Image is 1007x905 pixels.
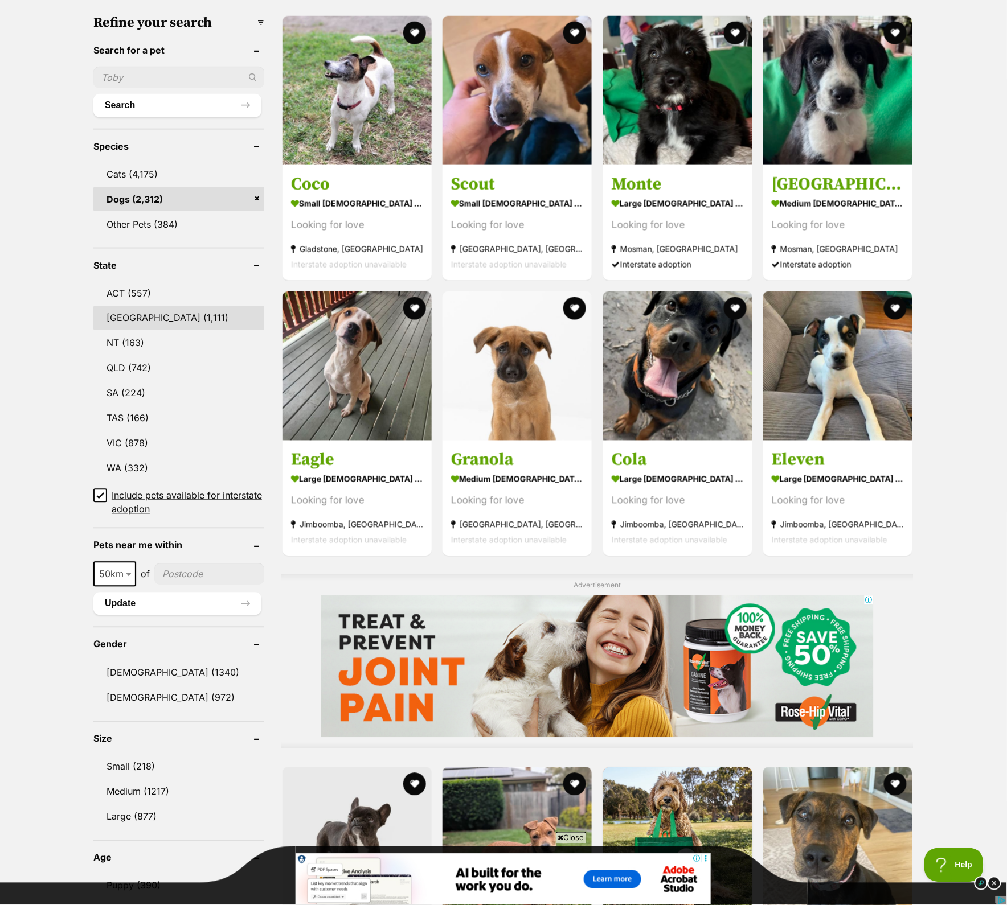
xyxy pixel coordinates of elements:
button: favourite [564,773,587,796]
a: VIC (878) [93,431,264,455]
strong: large [DEMOGRAPHIC_DATA] Dog [291,471,423,487]
img: Granola - German Shepherd Dog [443,291,592,441]
header: Gender [93,639,264,649]
h3: Coco [291,174,423,195]
div: Looking for love [451,217,583,233]
button: favourite [403,297,426,320]
div: Looking for love [451,493,583,508]
h3: Monte [612,174,744,195]
span: 50km [95,566,135,582]
a: SA (224) [93,381,264,405]
a: Privacy Notification [296,9,308,18]
a: Scout small [DEMOGRAPHIC_DATA] Dog Looking for love [GEOGRAPHIC_DATA], [GEOGRAPHIC_DATA] Intersta... [443,165,592,281]
h3: Scout [451,174,583,195]
img: Monte - Labrador Retriever x Poodle Dog [603,16,752,165]
h3: Refine your search [93,15,264,31]
h3: Cola [612,449,744,471]
img: consumer-privacy-logo.png [1,1,10,10]
strong: large [DEMOGRAPHIC_DATA] Dog [612,195,744,212]
div: Looking for love [612,217,744,233]
a: Small (218) [93,755,264,779]
header: Species [93,141,264,151]
strong: Gladstone, [GEOGRAPHIC_DATA] [291,241,423,257]
img: Eagle - Bull Arab Dog [283,291,432,441]
button: favourite [403,773,426,796]
button: favourite [884,297,907,320]
h3: Eleven [772,449,904,471]
a: [DEMOGRAPHIC_DATA] (972) [93,686,264,710]
iframe: Advertisement [321,595,874,738]
a: [DEMOGRAPHIC_DATA] (1340) [93,661,264,685]
a: Medium (1217) [93,780,264,804]
a: ACT (557) [93,281,264,305]
a: QLD (742) [93,356,264,380]
input: postcode [154,563,264,585]
a: Cats (4,175) [93,162,264,186]
a: Granola medium [DEMOGRAPHIC_DATA] Dog Looking for love [GEOGRAPHIC_DATA], [GEOGRAPHIC_DATA] Inter... [443,441,592,556]
a: Other Pets (384) [93,212,264,236]
input: Toby [93,67,264,88]
a: Eleven large [DEMOGRAPHIC_DATA] Dog Looking for love Jimboomba, [GEOGRAPHIC_DATA] Interstate adop... [763,441,912,556]
img: Boston - Border Collie x Poodle Dog [763,16,912,165]
a: [GEOGRAPHIC_DATA] (1,111) [93,306,264,330]
a: Include pets available for interstate adoption [93,489,264,516]
button: Search [93,94,261,117]
strong: Mosman, [GEOGRAPHIC_DATA] [772,241,904,257]
strong: [GEOGRAPHIC_DATA], [GEOGRAPHIC_DATA] [451,517,583,532]
a: TAS (166) [93,406,264,430]
span: Interstate adoption unavailable [451,535,567,545]
strong: Mosman, [GEOGRAPHIC_DATA] [612,241,744,257]
div: Looking for love [291,493,423,508]
img: Click Here [296,7,711,59]
a: Dogs (2,312) [93,187,264,211]
span: of [141,567,150,581]
a: NT (163) [93,331,264,355]
strong: small [DEMOGRAPHIC_DATA] Dog [451,195,583,212]
img: Scout - Jack Russell Terrier Dog [443,16,592,165]
button: favourite [403,22,426,44]
div: Advertisement [281,574,914,749]
img: consumer-privacy-logo.png [297,9,306,18]
h3: [GEOGRAPHIC_DATA] [772,174,904,195]
img: Eleven - Bull Arab Dog [763,291,912,441]
span: Close [556,832,587,844]
button: favourite [724,22,747,44]
img: info_dark.svg [975,877,988,890]
div: Looking for love [612,493,744,508]
button: Update [93,593,261,615]
strong: small [DEMOGRAPHIC_DATA] Dog [291,195,423,212]
span: Interstate adoption unavailable [612,535,727,545]
h3: Eagle [291,449,423,471]
span: 50km [93,562,136,587]
a: Privacy Notification [159,1,171,10]
strong: medium [DEMOGRAPHIC_DATA] Dog [451,471,583,487]
a: WA (332) [93,456,264,480]
a: [GEOGRAPHIC_DATA] medium [DEMOGRAPHIC_DATA] Dog Looking for love Mosman, [GEOGRAPHIC_DATA] Inters... [763,165,912,281]
h3: Granola [451,449,583,471]
button: favourite [564,22,587,44]
a: Monte large [DEMOGRAPHIC_DATA] Dog Looking for love Mosman, [GEOGRAPHIC_DATA] Interstate adoption [603,165,752,281]
span: Interstate adoption unavailable [291,260,407,269]
a: Click to learn more [296,7,711,60]
a: Coco small [DEMOGRAPHIC_DATA] Dog Looking for love Gladstone, [GEOGRAPHIC_DATA] Interstate adopti... [283,165,432,281]
strong: medium [DEMOGRAPHIC_DATA] Dog [772,195,904,212]
span: Interstate adoption unavailable [451,260,567,269]
div: Interstate adoption [612,257,744,272]
div: Looking for love [772,217,904,233]
strong: [GEOGRAPHIC_DATA], [GEOGRAPHIC_DATA] [451,241,583,257]
strong: large [DEMOGRAPHIC_DATA] Dog [772,471,904,487]
header: Search for a pet [93,45,264,55]
img: Coco - Jack Russell Terrier Dog [283,16,432,165]
header: Size [93,734,264,744]
header: State [93,260,264,270]
img: adc.png [544,1,551,9]
a: Large (877) [93,805,264,829]
a: Cola large [DEMOGRAPHIC_DATA] Dog Looking for love Jimboomba, [GEOGRAPHIC_DATA] Interstate adopti... [603,441,752,556]
strong: large [DEMOGRAPHIC_DATA] Dog [612,471,744,487]
div: Looking for love [772,493,904,508]
strong: Jimboomba, [GEOGRAPHIC_DATA] [612,517,744,532]
img: iconc.png [159,1,170,9]
img: close_dark.svg [988,877,1001,890]
header: Pets near me within [93,540,264,550]
button: favourite [724,297,747,320]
